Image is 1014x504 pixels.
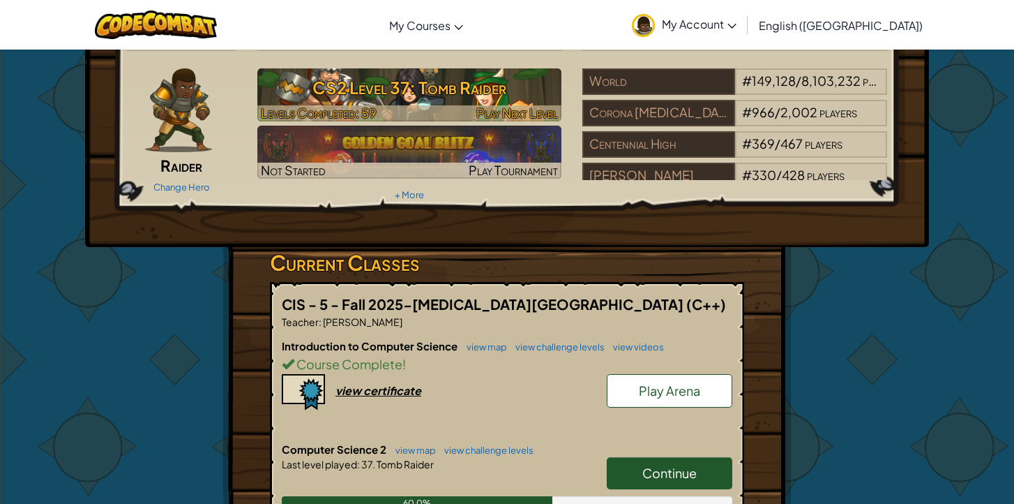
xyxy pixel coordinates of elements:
[95,10,217,39] img: CodeCombat logo
[282,383,421,398] a: view certificate
[282,316,319,328] span: Teacher
[257,68,562,121] a: Play Next Level
[639,383,700,399] span: Play Arena
[807,167,845,183] span: players
[582,131,734,158] div: Centennial High
[388,445,436,456] a: view map
[776,167,782,183] span: /
[389,18,451,33] span: My Courses
[382,6,470,44] a: My Courses
[319,316,321,328] span: :
[282,443,388,456] span: Computer Science 2
[632,14,655,37] img: avatar
[395,189,424,200] a: + More
[160,156,202,175] span: Raider
[582,100,734,126] div: Corona [MEDICAL_DATA] Unified
[742,167,752,183] span: #
[294,356,402,372] span: Course Complete
[780,135,803,151] span: 467
[321,316,402,328] span: [PERSON_NAME]
[780,104,817,120] span: 2,002
[752,73,796,89] span: 149,128
[145,68,212,152] img: raider-pose.png
[775,104,780,120] span: /
[257,126,562,179] a: Not StartedPlay Tournament
[752,6,930,44] a: English ([GEOGRAPHIC_DATA])
[282,295,686,313] span: CIS - 5 - Fall 2025-[MEDICAL_DATA][GEOGRAPHIC_DATA]
[402,356,406,372] span: !
[752,135,775,151] span: 369
[153,181,210,193] a: Change Hero
[801,73,861,89] span: 8,103,232
[582,176,887,192] a: [PERSON_NAME]#330/428players
[759,18,923,33] span: English ([GEOGRAPHIC_DATA])
[742,135,752,151] span: #
[742,73,752,89] span: #
[261,105,377,121] span: Levels Completed: 59
[752,104,775,120] span: 966
[282,374,325,410] img: certificate-icon.png
[863,73,900,89] span: players
[782,167,805,183] span: 428
[775,135,780,151] span: /
[261,162,326,178] span: Not Started
[460,341,507,353] a: view map
[582,82,887,98] a: World#149,128/8,103,232players
[805,135,842,151] span: players
[819,104,857,120] span: players
[282,458,357,470] span: Last level played
[282,339,460,353] span: Introduction to Computer Science
[257,68,562,121] img: CS2 Level 37: Tomb Raider
[582,163,734,189] div: [PERSON_NAME]
[582,113,887,129] a: Corona [MEDICAL_DATA] Unified#966/2,002players
[335,383,421,398] div: view certificate
[625,3,743,47] a: My Account
[357,458,360,470] span: :
[582,144,887,161] a: Centennial High#369/467players
[476,105,558,121] span: Play Next Level
[257,72,562,103] h3: CS2 Level 37: Tomb Raider
[360,458,375,470] span: 37.
[796,73,801,89] span: /
[257,126,562,179] img: Golden Goal
[375,458,434,470] span: Tomb Raider
[270,247,744,279] h3: Current Classes
[752,167,776,183] span: 330
[606,341,664,353] a: view videos
[508,341,605,353] a: view challenge levels
[686,295,726,313] span: (C++)
[742,104,752,120] span: #
[469,162,558,178] span: Play Tournament
[437,445,534,456] a: view challenge levels
[582,68,734,95] div: World
[642,465,697,481] span: Continue
[662,17,736,31] span: My Account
